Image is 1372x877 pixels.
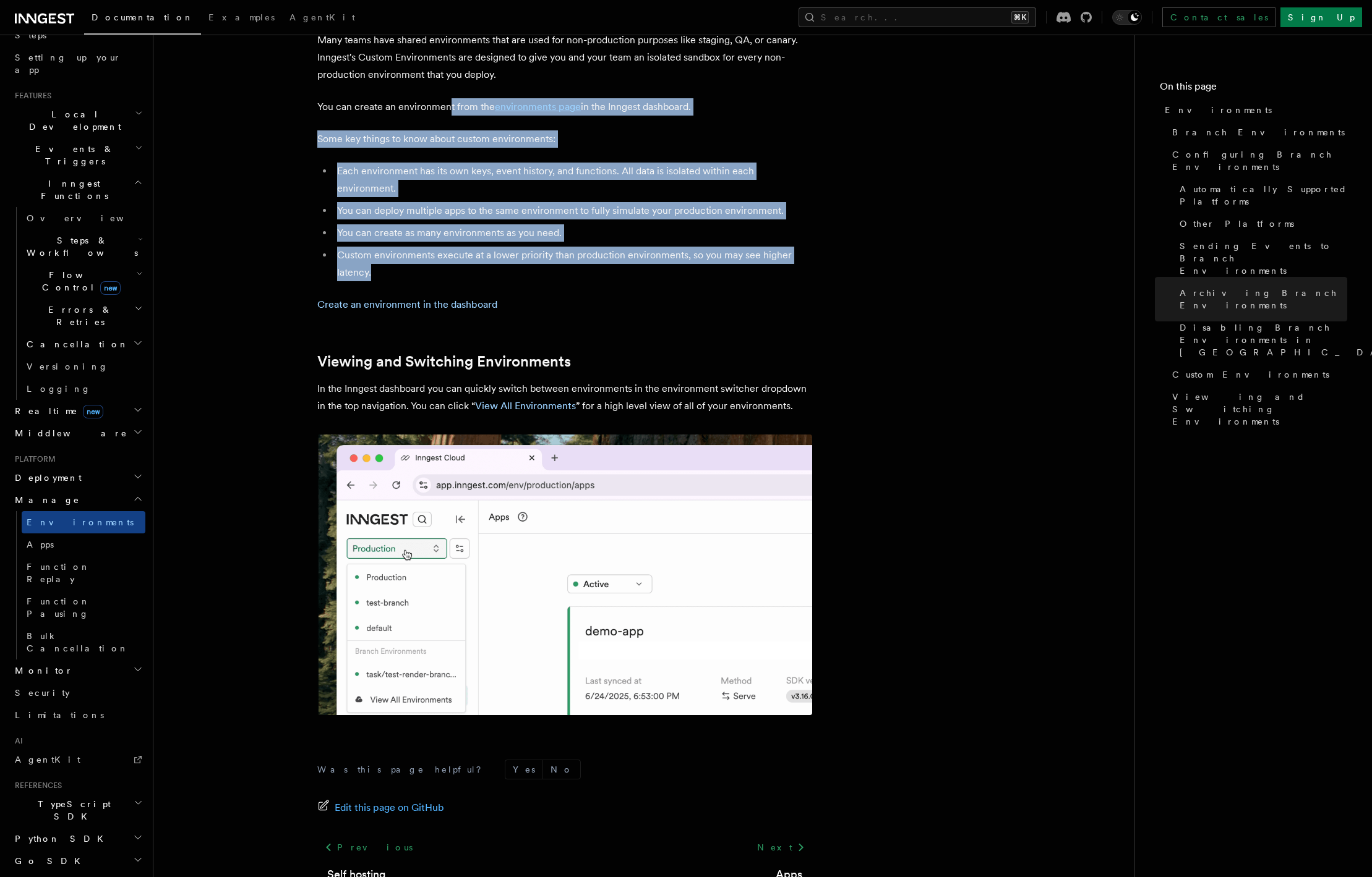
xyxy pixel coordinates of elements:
[22,333,145,355] button: Cancellation
[10,138,145,172] button: Events & Triggers
[335,799,444,816] span: Edit this page on GitHub
[495,101,581,112] a: environments page
[15,53,121,75] span: Setting up your app
[10,855,88,867] span: Go SDK
[1175,213,1347,235] a: Other Platforms
[10,659,145,682] button: Monitor
[10,798,134,823] span: TypeScript SDK
[317,836,419,858] a: Previous
[317,763,490,776] p: Was this page helpful?
[1180,240,1347,277] span: Sending Events to Branch Environments
[10,143,135,167] span: Events & Triggers
[10,494,80,506] span: Manage
[10,682,145,704] a: Security
[22,234,138,259] span: Steps & Workflows
[10,748,145,771] a: AgentKit
[317,434,812,715] img: The environment switcher dropdown menu in the Inngest dashboard
[1175,316,1347,363] a: Disabling Branch Environments in [GEOGRAPHIC_DATA]
[27,562,90,584] span: Function Replay
[10,781,62,790] span: References
[10,400,145,422] button: Realtimenew
[22,511,145,533] a: Environments
[22,264,145,299] button: Flow Controlnew
[84,4,201,35] a: Documentation
[1172,148,1347,173] span: Configuring Branch Environments
[317,98,812,116] p: You can create an environment from the in the Inngest dashboard.
[317,130,812,148] p: Some key things to know about custom environments:
[10,405,103,417] span: Realtime
[799,7,1036,27] button: Search...⌘K
[1280,7,1362,27] a: Sign Up
[27,596,90,619] span: Function Pausing
[317,353,571,370] a: Viewing and Switching Environments
[10,850,145,872] button: Go SDK
[83,405,103,418] span: new
[10,207,145,400] div: Inngest Functions
[10,511,145,659] div: Manage
[1011,11,1029,23] kbd: ⌘K
[543,760,580,779] button: No
[10,828,145,850] button: Python SDK
[27,362,108,371] span: Versioning
[27,631,129,653] span: Bulk Cancellation
[10,664,73,677] span: Monitor
[1172,368,1329,381] span: Custom Environments
[1165,104,1272,116] span: Environments
[27,213,154,223] span: Overview
[27,517,134,527] span: Environments
[333,247,812,281] li: Custom environments execute at a lower priority than production environments, so you may see high...
[10,704,145,726] a: Limitations
[201,4,282,33] a: Examples
[10,91,51,101] span: Features
[1175,178,1347,213] a: Automatically Supported Platforms
[10,46,145,81] a: Setting up your app
[15,688,70,698] span: Security
[282,4,362,33] a: AgentKit
[289,12,355,22] span: AgentKit
[1162,7,1276,27] a: Contact sales
[22,338,129,350] span: Cancellation
[1160,79,1347,99] h4: On this page
[22,590,145,625] a: Function Pausing
[1167,143,1347,178] a: Configuring Branch Environments
[22,625,145,659] a: Bulk Cancellation
[22,229,145,264] button: Steps & Workflows
[1175,282,1347,316] a: Archiving Branch Environments
[317,32,812,83] p: Many teams have shared environments that are used for non-production purposes like staging, QA, o...
[22,269,136,294] span: Flow Control
[10,172,145,207] button: Inngest Functions
[1112,10,1142,25] button: Toggle dark mode
[15,755,80,765] span: AgentKit
[10,833,111,845] span: Python SDK
[333,163,812,197] li: Each environment has its own keys, event history, and functions. All data is isolated within each...
[10,454,56,464] span: Platform
[22,355,145,378] a: Versioning
[22,556,145,590] a: Function Replay
[10,472,82,484] span: Deployment
[22,303,134,328] span: Errors & Retries
[27,384,91,394] span: Logging
[10,736,23,746] span: AI
[1180,218,1294,230] span: Other Platforms
[10,103,145,138] button: Local Development
[10,793,145,828] button: TypeScript SDK
[10,489,145,511] button: Manage
[1172,391,1347,428] span: Viewing and Switching Environments
[22,299,145,333] button: Errors & Retries
[1180,287,1347,311] span: Archiving Branch Environments
[333,202,812,219] li: You can deploy multiple apps to the same environment to fully simulate your production environment.
[10,422,145,444] button: Middleware
[1167,121,1347,143] a: Branch Environments
[10,108,135,133] span: Local Development
[92,12,194,22] span: Documentation
[22,533,145,556] a: Apps
[1180,183,1347,208] span: Automatically Supported Platforms
[1167,386,1347,433] a: Viewing and Switching Environments
[317,380,812,415] p: In the Inngest dashboard you can quickly switch between environments in the environment switcher ...
[333,224,812,242] li: You can create as many environments as you need.
[22,378,145,400] a: Logging
[317,299,497,310] a: Create an environment in the dashboard
[10,467,145,489] button: Deployment
[750,836,812,858] a: Next
[208,12,275,22] span: Examples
